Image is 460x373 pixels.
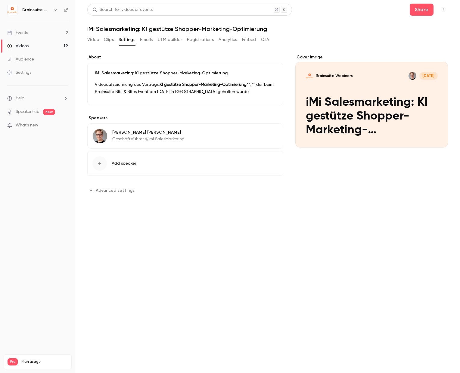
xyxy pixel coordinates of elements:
[295,54,448,60] label: Cover image
[87,185,138,195] button: Advanced settings
[219,35,237,45] button: Analytics
[87,115,283,121] label: Speakers
[7,30,28,36] div: Events
[93,129,107,143] img: Alexander Kunert
[87,54,283,60] label: About
[61,123,68,128] iframe: Noticeable Trigger
[158,35,182,45] button: UTM builder
[87,35,99,45] button: Video
[112,136,185,142] p: Geschäftsführer @imi SalesMarketing
[295,54,448,148] section: Cover image
[187,35,214,45] button: Registrations
[21,359,68,364] span: Plan usage
[261,35,269,45] button: CTA
[16,95,24,101] span: Help
[112,129,185,135] p: [PERSON_NAME] [PERSON_NAME]
[140,35,153,45] button: Emails
[7,95,68,101] li: help-dropdown-opener
[160,82,247,87] strong: KI gestütze Shopper-Marketing-Optimierung
[7,70,31,76] div: Settings
[22,7,51,13] h6: Brainsuite Webinars
[242,35,256,45] button: Embed
[92,7,153,13] div: Search for videos or events
[112,160,136,166] span: Add speaker
[96,187,135,194] span: Advanced settings
[16,122,38,129] span: What's new
[7,43,29,49] div: Videos
[8,358,18,365] span: Pro
[8,5,17,15] img: Brainsuite Webinars
[87,123,283,149] div: Alexander Kunert[PERSON_NAME] [PERSON_NAME]Geschäftsführer @imi SalesMarketing
[7,56,34,62] div: Audience
[119,35,135,45] button: Settings
[16,109,39,115] a: SpeakerHub
[95,81,276,95] p: Videoaufzeichnung des Vortrags: **,** der beim Brainsuite Bits & Bites Event am [DATE] in [GEOGRA...
[87,151,283,176] button: Add speaker
[438,5,448,14] button: Top Bar Actions
[43,109,55,115] span: new
[104,35,114,45] button: Clips
[87,185,283,195] section: Advanced settings
[410,4,434,16] button: Share
[95,70,276,76] p: iMi Salesmarketing: KI gestütze Shopper-Marketing-Optimierung
[87,25,448,33] h1: iMi Salesmarketing: KI gestütze Shopper-Marketing-Optimierung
